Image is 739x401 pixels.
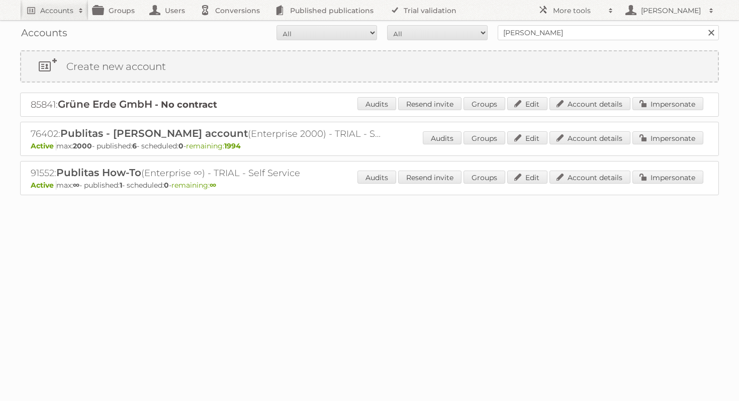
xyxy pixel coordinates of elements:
[31,167,383,180] h2: 91552: (Enterprise ∞) - TRIAL - Self Service
[507,131,547,144] a: Edit
[638,6,704,16] h2: [PERSON_NAME]
[58,98,152,110] span: Grüne Erde GmbH
[549,131,630,144] a: Account details
[31,99,217,110] a: 85841:Grüne Erde GmbH - No contract
[73,181,79,190] strong: ∞
[210,181,216,190] strong: ∞
[31,181,56,190] span: Active
[31,141,56,150] span: Active
[56,167,141,179] span: Publitas How-To
[178,141,183,150] strong: 0
[632,131,703,144] a: Impersonate
[120,181,122,190] strong: 1
[164,181,169,190] strong: 0
[553,6,603,16] h2: More tools
[632,171,703,184] a: Impersonate
[155,99,217,110] strong: - No contract
[186,141,241,150] span: remaining:
[423,131,461,144] a: Audits
[132,141,137,150] strong: 6
[464,131,505,144] a: Groups
[31,127,383,140] h2: 76402: (Enterprise 2000) - TRIAL - Self Service
[398,171,461,184] a: Resend invite
[464,97,505,110] a: Groups
[507,97,547,110] a: Edit
[31,141,708,150] p: max: - published: - scheduled: -
[398,97,461,110] a: Resend invite
[464,171,505,184] a: Groups
[507,171,547,184] a: Edit
[60,127,248,139] span: Publitas - [PERSON_NAME] account
[73,141,92,150] strong: 2000
[224,141,241,150] strong: 1994
[31,181,708,190] p: max: - published: - scheduled: -
[171,181,216,190] span: remaining:
[549,171,630,184] a: Account details
[549,97,630,110] a: Account details
[357,171,396,184] a: Audits
[21,51,718,82] a: Create new account
[357,97,396,110] a: Audits
[632,97,703,110] a: Impersonate
[40,6,73,16] h2: Accounts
